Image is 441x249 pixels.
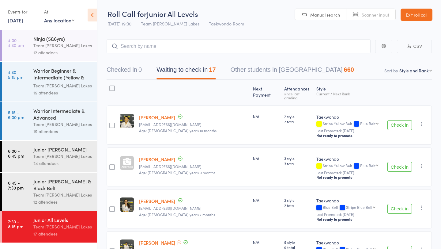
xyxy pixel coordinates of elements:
time: 4:00 - 4:30 pm [8,38,24,48]
span: Team [PERSON_NAME] Lakes [141,21,199,27]
a: [PERSON_NAME] [139,156,175,163]
img: image1718867352.png [120,114,134,128]
span: [DATE] 19:30 [107,21,131,27]
a: 6:45 -7:30 pmJunior [PERSON_NAME] & Black BeltTeam [PERSON_NAME] Lakes12 attendees [2,173,97,211]
span: 7 total [284,119,311,124]
div: 17 [209,66,216,73]
div: Junior [PERSON_NAME] & Black Belt [33,178,92,191]
div: 12 attendees [33,49,92,56]
div: Current / Next Rank [316,92,383,96]
div: Team [PERSON_NAME] Lakes [33,223,92,230]
div: 660 [344,66,354,73]
div: N/A [253,239,279,245]
a: 7:30 -8:15 pmJunior All LevelsTeam [PERSON_NAME] Lakes17 attendees [2,211,97,243]
div: 19 attendees [33,89,92,96]
div: 0 [138,66,142,73]
div: Stripe Blue Belt [346,205,372,209]
div: Not ready to promote [316,175,383,180]
a: [PERSON_NAME] [139,239,175,246]
button: Other students in [GEOGRAPHIC_DATA]660 [231,63,354,79]
span: Taekwondo Room [209,21,244,27]
div: Warrior Beginner & Intermediate (Yellow & Blue Bel... [33,67,92,82]
span: Age: [DEMOGRAPHIC_DATA] years 0 months [139,170,215,175]
span: Age: [DEMOGRAPHIC_DATA] years 7 months [139,212,215,217]
div: Taekwondo [316,114,383,120]
time: 6:00 - 6:45 pm [8,148,24,158]
input: Search by name [107,39,371,53]
button: Check in [387,162,412,172]
button: Waiting to check in17 [156,63,216,79]
a: 5:15 -6:00 pmWarrior Intermediate & AdvancedTeam [PERSON_NAME] Lakes19 attendees [2,102,97,140]
small: kimbpatel@yahoo.com [139,164,248,169]
span: Scanner input [362,12,389,18]
div: Stripe Yellow Belt [316,163,383,169]
div: Style [314,82,385,103]
div: Stripe Yellow Belt [316,121,383,127]
button: Check in [387,120,412,130]
div: 17 attendees [33,230,92,237]
span: 9 style [284,239,311,245]
span: Age: [DEMOGRAPHIC_DATA] years 10 months [139,128,217,133]
div: Atten­dances [282,82,314,103]
div: Blue Belt [316,205,383,210]
div: N/A [253,156,279,161]
span: 7 style [284,114,311,119]
a: [PERSON_NAME] [139,198,175,204]
div: At [44,7,74,17]
span: 2 total [284,203,311,208]
button: CSV [397,40,432,53]
div: Team [PERSON_NAME] Lakes [33,42,92,49]
div: N/A [253,114,279,119]
div: Taekwondo [316,156,383,162]
div: Junior All Levels [33,216,92,223]
span: 3 total [284,161,311,166]
div: Not ready to promote [316,217,383,222]
div: Team [PERSON_NAME] Lakes [33,191,92,198]
div: Team [PERSON_NAME] Lakes [33,82,92,89]
time: 5:15 - 6:00 pm [8,110,24,120]
div: Team [PERSON_NAME] Lakes [33,121,92,128]
small: gaggi_15@yahoo.com [139,122,248,127]
div: Ninja (5&6yrs) [33,35,92,42]
div: Blue Belt [360,163,375,167]
div: N/A [253,197,279,203]
small: Last Promoted: [DATE] [316,170,383,175]
div: Taekwondo [316,197,383,204]
a: 4:30 -5:15 pmWarrior Beginner & Intermediate (Yellow & Blue Bel...Team [PERSON_NAME] Lakes19 atte... [2,62,97,102]
div: Team [PERSON_NAME] Lakes [33,153,92,160]
div: 19 attendees [33,128,92,135]
div: Style and Rank [399,67,429,74]
a: Exit roll call [401,9,432,21]
div: since last grading [284,92,311,100]
span: Junior All Levels [147,9,198,19]
span: Manual search [310,12,340,18]
span: 3 style [284,156,311,161]
div: Any location [44,17,74,24]
small: Last Promoted: [DATE] [316,212,383,216]
div: Next Payment [251,82,282,103]
small: Last Promoted: [DATE] [316,128,383,133]
div: Warrior Intermediate & Advanced [33,107,92,121]
time: 6:45 - 7:30 pm [8,180,24,190]
label: Sort by [384,67,398,74]
a: [PERSON_NAME] [139,114,175,121]
a: 6:00 -6:45 pmJunior [PERSON_NAME]Team [PERSON_NAME] Lakes24 attendees [2,141,97,172]
span: 2 style [284,197,311,203]
div: Events for [8,7,38,17]
time: 7:30 - 8:15 pm [8,219,23,229]
span: Roll Call for [107,9,147,19]
div: Junior [PERSON_NAME] [33,146,92,153]
button: Check in [387,204,412,214]
a: [DATE] [8,17,23,24]
div: 12 attendees [33,198,92,205]
div: Blue Belt [360,121,375,125]
small: husatici@hotmail.com [139,206,248,210]
button: Checked in0 [107,63,142,79]
a: 4:00 -4:30 pmNinja (5&6yrs)Team [PERSON_NAME] Lakes12 attendees [2,30,97,61]
div: Not ready to promote [316,133,383,138]
div: Taekwondo [316,239,383,246]
div: 24 attendees [33,160,92,167]
img: image1742460530.png [120,197,134,212]
time: 4:30 - 5:15 pm [8,70,23,79]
